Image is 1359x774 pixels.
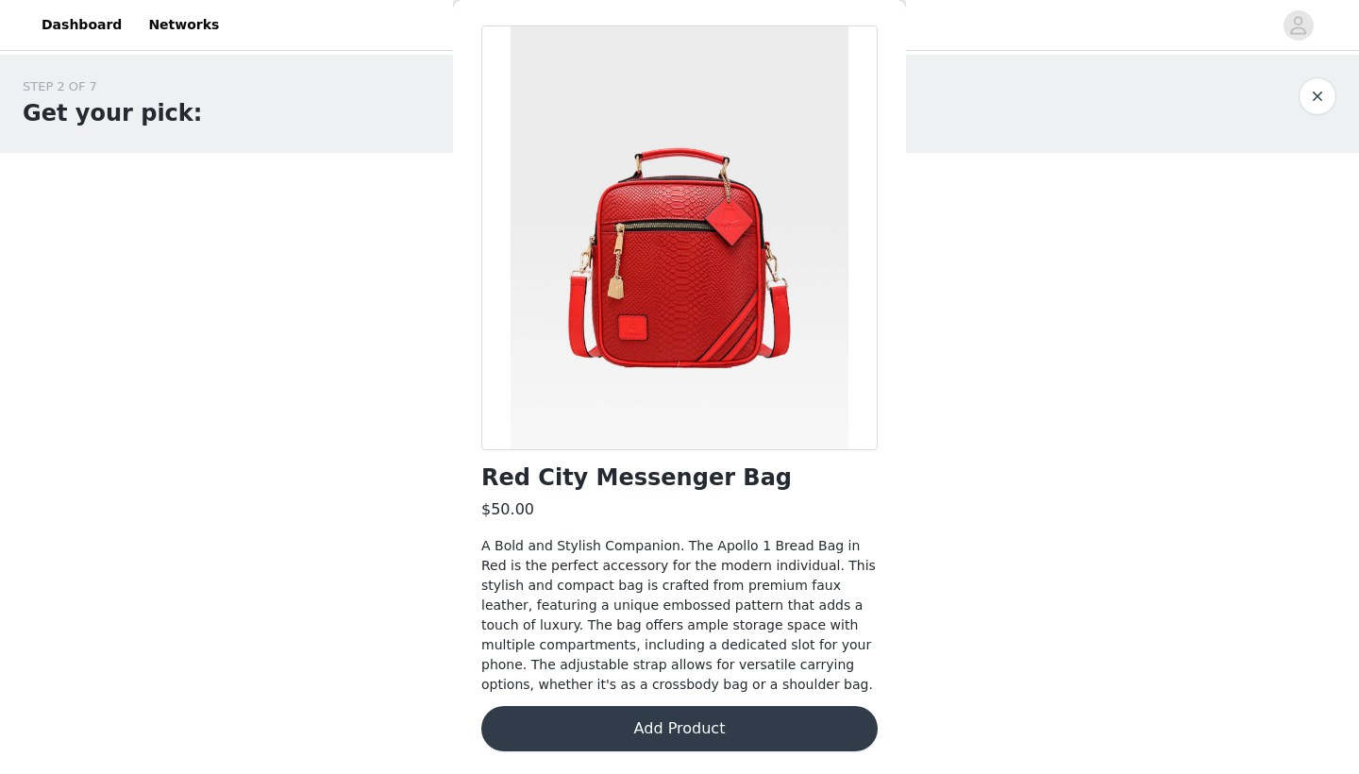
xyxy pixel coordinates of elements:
a: Networks [137,4,230,46]
div: STEP 2 OF 7 [23,77,202,96]
h1: Get your pick: [23,96,202,130]
a: Dashboard [30,4,133,46]
span: A Bold and Stylish Companion. The Apollo 1 Bread Bag in Red is the perfect accessory for the mode... [481,538,876,692]
button: Add Product [481,706,878,751]
h3: $50.00 [481,498,534,521]
h1: Red City Messenger Bag [481,465,792,491]
div: avatar [1289,10,1307,41]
